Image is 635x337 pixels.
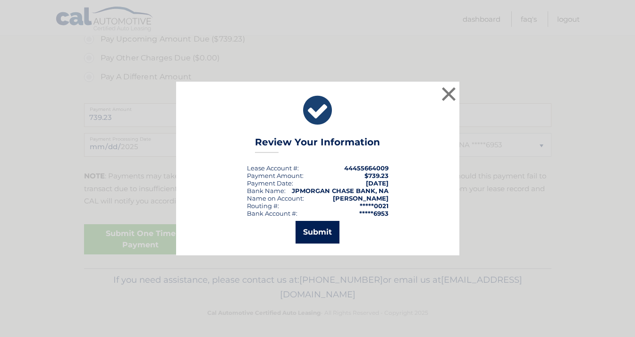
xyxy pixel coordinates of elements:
[247,202,279,210] div: Routing #:
[364,172,389,179] span: $739.23
[366,179,389,187] span: [DATE]
[296,221,339,244] button: Submit
[255,136,380,153] h3: Review Your Information
[292,187,389,194] strong: JPMORGAN CHASE BANK, NA
[247,179,293,187] div: :
[247,179,292,187] span: Payment Date
[333,194,389,202] strong: [PERSON_NAME]
[344,164,389,172] strong: 44455664009
[247,164,299,172] div: Lease Account #:
[247,172,304,179] div: Payment Amount:
[247,187,286,194] div: Bank Name:
[440,84,458,103] button: ×
[247,194,304,202] div: Name on Account:
[247,210,297,217] div: Bank Account #:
